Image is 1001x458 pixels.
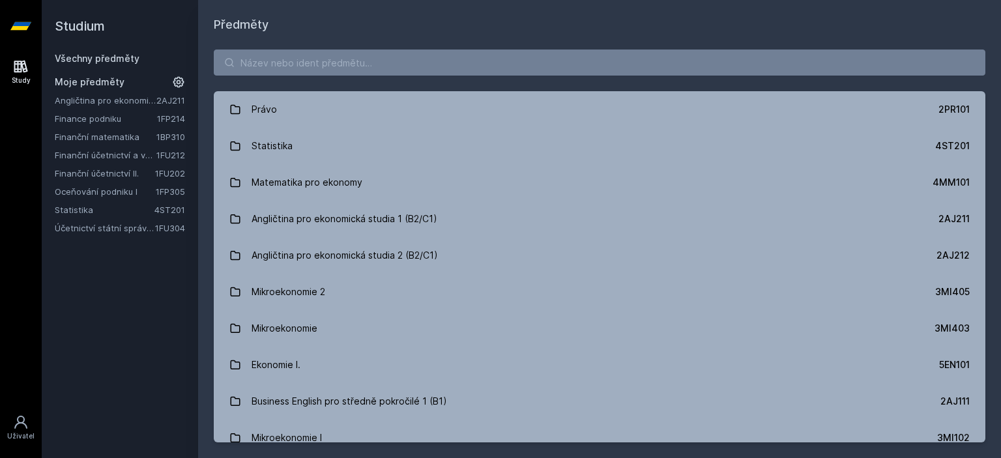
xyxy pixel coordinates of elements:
div: Mikroekonomie [252,315,317,341]
a: Matematika pro ekonomy 4MM101 [214,164,985,201]
div: 2AJ111 [940,395,970,408]
a: Study [3,52,39,92]
a: Mikroekonomie 3MI403 [214,310,985,347]
div: 3MI102 [937,431,970,444]
a: 1FU212 [156,150,185,160]
div: Study [12,76,31,85]
div: Business English pro středně pokročilé 1 (B1) [252,388,447,414]
a: Uživatel [3,408,39,448]
a: Všechny předměty [55,53,139,64]
div: Právo [252,96,277,122]
a: 1BP310 [156,132,185,142]
a: 2AJ211 [156,95,185,106]
a: Angličtina pro ekonomická studia 1 (B2/C1) 2AJ211 [214,201,985,237]
div: 3MI405 [935,285,970,298]
a: Oceňování podniku I [55,185,156,198]
a: Finance podniku [55,112,157,125]
a: 4ST201 [154,205,185,215]
div: Mikroekonomie 2 [252,279,325,305]
div: 2AJ212 [936,249,970,262]
div: 2PR101 [938,103,970,116]
div: Mikroekonomie I [252,425,322,451]
div: Uživatel [7,431,35,441]
a: 1FP305 [156,186,185,197]
a: Účetnictví státní správy a samosprávy [55,222,155,235]
a: Finanční matematika [55,130,156,143]
div: 5EN101 [939,358,970,371]
div: Angličtina pro ekonomická studia 1 (B2/C1) [252,206,437,232]
div: 3MI403 [935,322,970,335]
a: Statistika [55,203,154,216]
div: Matematika pro ekonomy [252,169,362,195]
a: Mikroekonomie I 3MI102 [214,420,985,456]
a: 1FU202 [155,168,185,179]
a: 1FU304 [155,223,185,233]
div: Ekonomie I. [252,352,300,378]
a: Ekonomie I. 5EN101 [214,347,985,383]
span: Moje předměty [55,76,124,89]
a: Angličtina pro ekonomická studia 1 (B2/C1) [55,94,156,107]
div: 4MM101 [933,176,970,189]
div: Angličtina pro ekonomická studia 2 (B2/C1) [252,242,438,268]
a: 1FP214 [157,113,185,124]
a: Angličtina pro ekonomická studia 2 (B2/C1) 2AJ212 [214,237,985,274]
div: 2AJ211 [938,212,970,225]
a: Finanční účetnictví II. [55,167,155,180]
div: Statistika [252,133,293,159]
a: Statistika 4ST201 [214,128,985,164]
input: Název nebo ident předmětu… [214,50,985,76]
a: Mikroekonomie 2 3MI405 [214,274,985,310]
a: Právo 2PR101 [214,91,985,128]
h1: Předměty [214,16,985,34]
a: Business English pro středně pokročilé 1 (B1) 2AJ111 [214,383,985,420]
a: Finanční účetnictví a výkaznictví podle Mezinárodních standardů účetního výkaznictví (IFRS) [55,149,156,162]
div: 4ST201 [935,139,970,152]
